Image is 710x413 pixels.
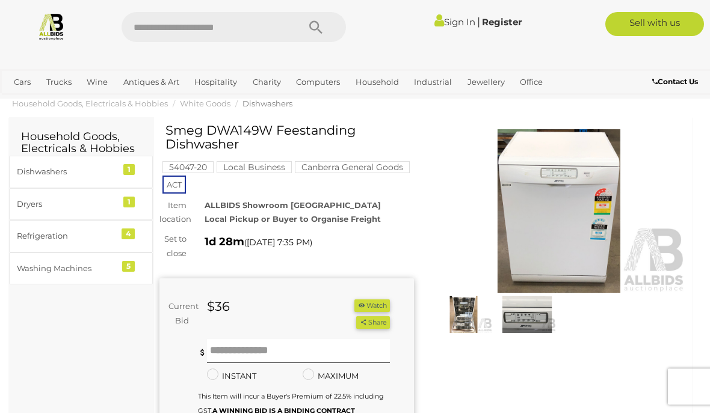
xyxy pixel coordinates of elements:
a: Jewellery [463,72,510,92]
span: ACT [162,176,186,194]
span: | [477,15,480,28]
h1: Smeg DWA149W Feestanding Dishwasher [165,123,411,151]
img: Smeg DWA149W Feestanding Dishwasher [498,296,556,333]
mark: Local Business [217,161,292,173]
a: Office [515,72,548,92]
strong: ALLBIDS Showroom [GEOGRAPHIC_DATA] [205,200,381,210]
a: Trucks [42,72,76,92]
div: 1 [123,164,135,175]
a: Household Goods, Electricals & Hobbies [12,99,168,108]
div: 5 [122,261,135,272]
li: Watch this item [354,299,389,312]
div: Refrigeration [17,229,116,243]
a: Refrigeration 4 [9,220,153,252]
a: Wine [82,72,113,92]
a: Contact Us [652,75,701,88]
a: Hospitality [190,72,242,92]
a: Computers [291,72,345,92]
a: Register [482,16,522,28]
a: [GEOGRAPHIC_DATA] [49,92,144,112]
strong: $36 [207,299,230,314]
a: Sign In [434,16,475,28]
a: Cars [9,72,35,92]
label: INSTANT [207,369,256,383]
div: Dryers [17,197,116,211]
div: 1 [123,197,135,207]
span: ( ) [244,237,312,247]
a: Dryers 1 [9,188,153,220]
span: [DATE] 7:35 PM [247,237,310,248]
h2: Household Goods, Electricals & Hobbies [21,131,141,155]
a: Household [351,72,404,92]
label: MAXIMUM [303,369,359,383]
a: Washing Machines 5 [9,252,153,284]
div: 4 [122,228,135,239]
a: White Goods [180,99,230,108]
button: Share [356,316,389,329]
img: Allbids.com.au [37,12,66,40]
div: Dishwashers [17,165,116,179]
div: Item location [150,198,196,227]
a: Antiques & Art [119,72,184,92]
button: Watch [354,299,389,312]
a: Dishwashers [242,99,292,108]
strong: 1d 28m [205,235,244,248]
div: Washing Machines [17,262,116,275]
div: Current Bid [159,299,198,328]
mark: 54047-20 [162,161,214,173]
a: Canberra General Goods [295,162,410,172]
img: Smeg DWA149W Feestanding Dishwasher [435,296,493,333]
div: Set to close [150,232,196,260]
img: Smeg DWA149W Feestanding Dishwasher [432,129,687,293]
a: 54047-20 [162,162,214,172]
a: Local Business [217,162,292,172]
a: Industrial [409,72,457,92]
strong: Local Pickup or Buyer to Organise Freight [205,214,381,224]
button: Search [286,12,346,42]
a: Sports [9,92,43,112]
a: Sell with us [605,12,704,36]
a: Charity [248,72,286,92]
mark: Canberra General Goods [295,161,410,173]
b: Contact Us [652,77,698,86]
a: Dishwashers 1 [9,156,153,188]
